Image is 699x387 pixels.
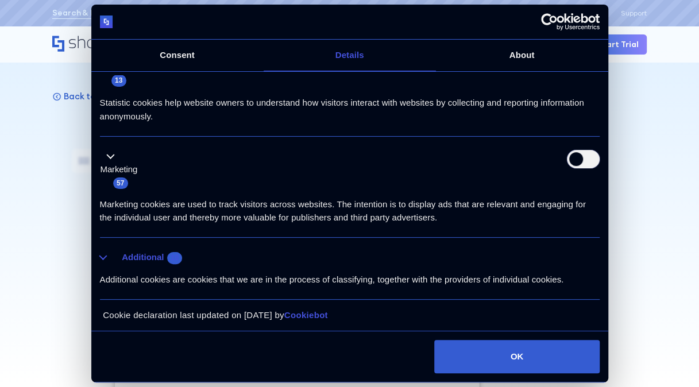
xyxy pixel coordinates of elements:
a: Cookiebot [284,310,328,320]
button: Marketing (57) [100,150,145,190]
a: Consent [91,40,264,71]
span: 10 [167,252,182,264]
a: About [436,40,608,71]
iframe: Chat Widget [642,332,699,387]
a: Search & Filter Toolbar [52,7,144,19]
img: logo [100,16,113,29]
label: Marketing [101,163,138,176]
a: Start Trial [589,34,647,55]
span: 13 [111,75,126,86]
div: Cookie declaration last updated on [DATE] by [94,308,605,331]
span: Additional cookies are cookies that we are in the process of classifying, together with the provi... [100,274,564,284]
a: Support [621,9,647,17]
a: Details [264,40,436,71]
p: Back to Elements [64,91,134,102]
button: Additional (10) [100,250,190,265]
span: 57 [113,177,128,189]
div: Statistic cookies help website owners to understand how visitors interact with websites by collec... [100,87,600,123]
button: OK [434,340,599,373]
span: Marketing cookies are used to track visitors across websites. The intention is to display ads tha... [100,199,586,222]
a: Back to Elements [52,91,134,102]
a: Home [52,36,146,53]
a: Usercentrics Cookiebot - opens in a new window [499,13,600,30]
